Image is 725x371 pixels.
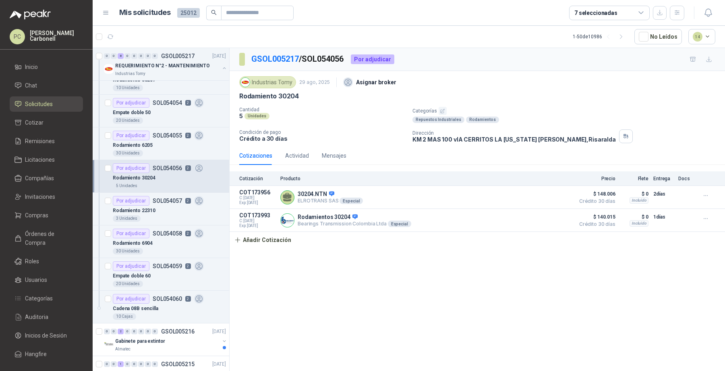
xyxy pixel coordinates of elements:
[285,151,309,160] div: Actividad
[113,174,155,182] p: Rodamiento 30204
[322,151,346,160] div: Mensajes
[239,200,275,205] span: Exp: [DATE]
[239,135,406,142] p: Crédito a 30 días
[119,7,171,19] h1: Mis solicitudes
[115,346,130,352] p: Almatec
[298,214,411,221] p: Rodamientos 30204
[10,59,83,75] a: Inicio
[10,78,83,93] a: Chat
[25,63,38,71] span: Inicio
[10,272,83,288] a: Usuarios
[115,62,210,70] p: REQUERIMIENTO N°2 - MANTENIMIENTO
[131,329,137,334] div: 0
[630,197,648,204] div: Incluido
[153,296,182,302] p: SOL054060
[299,79,330,86] p: 29 ago, 2025
[25,192,55,201] span: Invitaciones
[653,189,673,199] p: 2 días
[113,98,149,108] div: Por adjudicar
[10,208,83,223] a: Compras
[678,176,694,181] p: Docs
[388,221,411,227] div: Especial
[124,329,130,334] div: 0
[177,8,200,18] span: 25012
[239,219,275,223] span: C: [DATE]
[630,220,648,227] div: Incluido
[185,296,191,302] p: 2
[10,133,83,149] a: Remisiones
[239,196,275,200] span: C: [DATE]
[113,261,149,271] div: Por adjudicar
[25,229,75,247] span: Órdenes de Compra
[10,226,83,250] a: Órdenes de Compra
[104,327,228,352] a: 0 0 2 0 0 0 0 0 GSOL005216[DATE] Company LogoGabinete para extintorAlmatec
[211,10,217,15] span: search
[113,150,143,156] div: 30 Unidades
[10,291,83,306] a: Categorías
[466,117,499,123] div: Rodamientos
[93,95,229,127] a: Por adjudicarSOL0540542Empate doble 5020 Unidades
[634,29,682,44] button: No Leídos
[138,53,144,59] div: 0
[281,214,294,227] img: Company Logo
[10,10,51,19] img: Logo peakr
[113,183,141,189] div: 5 Unidades
[138,361,144,367] div: 0
[113,109,151,117] p: Empate doble 50
[280,176,570,181] p: Producto
[113,142,153,149] p: Rodamiento 6205
[25,350,47,358] span: Hangfire
[124,361,130,367] div: 0
[10,346,83,362] a: Hangfire
[412,130,616,136] p: Dirección
[152,361,158,367] div: 0
[620,176,648,181] p: Flete
[185,198,191,204] p: 2
[113,229,149,238] div: Por adjudicar
[153,100,182,106] p: SOL054054
[152,329,158,334] div: 0
[145,329,151,334] div: 0
[111,361,117,367] div: 0
[118,329,124,334] div: 2
[212,52,226,60] p: [DATE]
[298,198,363,204] p: ELROTRANS SAS
[25,174,54,183] span: Compañías
[412,107,722,115] p: Categorías
[115,338,165,345] p: Gabinete para extintor
[131,361,137,367] div: 0
[113,272,151,280] p: Empate doble 60
[113,163,149,173] div: Por adjudicar
[212,361,226,368] p: [DATE]
[185,100,191,106] p: 2
[30,30,83,42] p: [PERSON_NAME] Carbonell
[653,212,673,222] p: 1 días
[10,152,83,167] a: Licitaciones
[230,232,296,248] button: Añadir Cotización
[185,165,191,171] p: 2
[93,225,229,258] a: Por adjudicarSOL0540582Rodamiento 690430 Unidades
[688,29,716,44] button: 14
[25,257,39,266] span: Roles
[239,113,243,119] p: 5
[412,117,464,123] div: Repuestos Industriales
[575,189,615,199] span: $ 148.006
[153,165,182,171] p: SOL054056
[153,263,182,269] p: SOL054059
[25,118,43,127] span: Cotizar
[113,131,149,140] div: Por adjudicar
[212,328,226,336] p: [DATE]
[351,54,394,64] div: Por adjudicar
[113,281,143,287] div: 20 Unidades
[93,127,229,160] a: Por adjudicarSOL0540552Rodamiento 620530 Unidades
[575,199,615,204] span: Crédito 30 días
[104,340,114,349] img: Company Logo
[118,361,124,367] div: 1
[575,176,615,181] p: Precio
[153,133,182,138] p: SOL054055
[620,212,648,222] p: $ 0
[145,53,151,59] div: 0
[113,85,143,91] div: 10 Unidades
[153,198,182,204] p: SOL054057
[113,240,153,247] p: Rodamiento 6904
